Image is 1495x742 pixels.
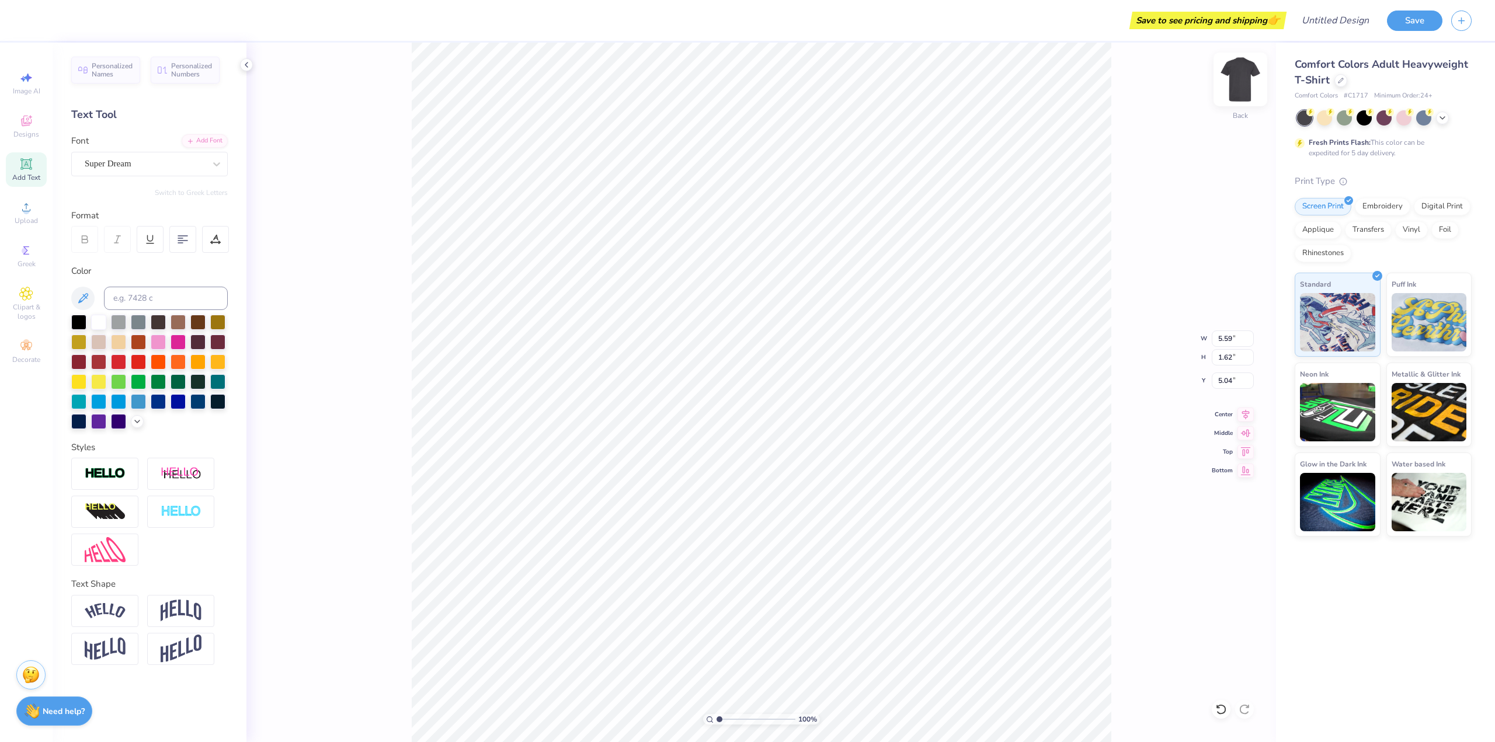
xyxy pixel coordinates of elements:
[798,714,817,724] span: 100 %
[12,173,40,182] span: Add Text
[1132,12,1284,29] div: Save to see pricing and shipping
[18,259,36,269] span: Greek
[1392,278,1416,290] span: Puff Ink
[1300,458,1367,470] span: Glow in the Dark Ink
[85,603,126,619] img: Arc
[92,62,133,78] span: Personalized Names
[1292,9,1378,32] input: Untitled Design
[1392,473,1467,531] img: Water based Ink
[1414,198,1470,215] div: Digital Print
[182,134,228,148] div: Add Font
[13,86,40,96] span: Image AI
[104,287,228,310] input: e.g. 7428 c
[1392,368,1461,380] span: Metallic & Glitter Ink
[1295,91,1338,101] span: Comfort Colors
[71,264,228,278] div: Color
[43,706,85,717] strong: Need help?
[85,467,126,480] img: Stroke
[85,503,126,521] img: 3d Illusion
[161,505,201,518] img: Negative Space
[71,209,229,222] div: Format
[161,635,201,663] img: Rise
[155,188,228,197] button: Switch to Greek Letters
[161,466,201,481] img: Shadow
[71,107,228,123] div: Text Tool
[71,441,228,454] div: Styles
[1295,57,1468,87] span: Comfort Colors Adult Heavyweight T-Shirt
[1344,91,1368,101] span: # C1717
[1212,410,1233,419] span: Center
[161,600,201,622] img: Arch
[1309,138,1371,147] strong: Fresh Prints Flash:
[1300,473,1375,531] img: Glow in the Dark Ink
[1212,466,1233,475] span: Bottom
[15,216,38,225] span: Upload
[1217,56,1264,103] img: Back
[71,577,228,591] div: Text Shape
[171,62,213,78] span: Personalized Numbers
[71,134,89,148] label: Font
[85,537,126,562] img: Free Distort
[85,638,126,660] img: Flag
[1300,383,1375,441] img: Neon Ink
[1392,458,1445,470] span: Water based Ink
[1309,137,1452,158] div: This color can be expedited for 5 day delivery.
[1233,110,1248,121] div: Back
[1300,293,1375,351] img: Standard
[1295,175,1472,188] div: Print Type
[1431,221,1459,239] div: Foil
[6,302,47,321] span: Clipart & logos
[1392,293,1467,351] img: Puff Ink
[1267,13,1280,27] span: 👉
[1392,383,1467,441] img: Metallic & Glitter Ink
[1212,429,1233,437] span: Middle
[1355,198,1410,215] div: Embroidery
[12,355,40,364] span: Decorate
[1295,198,1351,215] div: Screen Print
[1387,11,1442,31] button: Save
[1212,448,1233,456] span: Top
[1345,221,1392,239] div: Transfers
[1395,221,1428,239] div: Vinyl
[1300,278,1331,290] span: Standard
[13,130,39,139] span: Designs
[1300,368,1329,380] span: Neon Ink
[1295,245,1351,262] div: Rhinestones
[1295,221,1341,239] div: Applique
[1374,91,1433,101] span: Minimum Order: 24 +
